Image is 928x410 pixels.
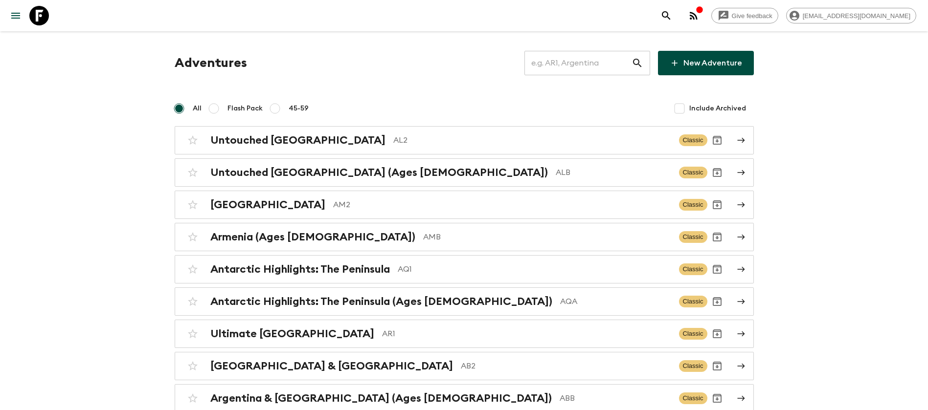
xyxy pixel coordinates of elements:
span: Classic [679,134,707,146]
button: search adventures [656,6,676,25]
span: 45-59 [289,104,309,113]
h2: Antarctic Highlights: The Peninsula [210,263,390,276]
p: AR1 [382,328,671,340]
span: Classic [679,167,707,178]
span: Classic [679,296,707,307]
a: Untouched [GEOGRAPHIC_DATA] (Ages [DEMOGRAPHIC_DATA])ALBClassicArchive [175,158,754,187]
button: menu [6,6,25,25]
p: AM2 [333,199,671,211]
p: AQ1 [398,263,671,275]
a: Give feedback [711,8,778,23]
span: Classic [679,392,707,404]
span: Classic [679,199,707,211]
input: e.g. AR1, Argentina [524,49,632,77]
h2: Antarctic Highlights: The Peninsula (Ages [DEMOGRAPHIC_DATA]) [210,295,552,308]
h2: [GEOGRAPHIC_DATA] & [GEOGRAPHIC_DATA] [210,360,453,372]
a: New Adventure [658,51,754,75]
a: Antarctic Highlights: The Peninsula (Ages [DEMOGRAPHIC_DATA])AQAClassicArchive [175,287,754,316]
button: Archive [707,163,727,182]
span: [EMAIL_ADDRESS][DOMAIN_NAME] [797,12,916,20]
span: All [193,104,202,113]
span: Classic [679,263,707,275]
h2: [GEOGRAPHIC_DATA] [210,198,325,211]
p: ALB [556,167,671,178]
p: ABB [560,392,671,404]
a: Untouched [GEOGRAPHIC_DATA]AL2ClassicArchive [175,126,754,154]
h2: Argentina & [GEOGRAPHIC_DATA] (Ages [DEMOGRAPHIC_DATA]) [210,392,552,405]
span: Flash Pack [227,104,263,113]
button: Archive [707,195,727,215]
h2: Armenia (Ages [DEMOGRAPHIC_DATA]) [210,231,415,243]
h2: Ultimate [GEOGRAPHIC_DATA] [210,327,374,340]
button: Archive [707,259,727,279]
h1: Adventures [175,53,247,73]
p: AQA [560,296,671,307]
button: Archive [707,388,727,408]
a: [GEOGRAPHIC_DATA] & [GEOGRAPHIC_DATA]AB2ClassicArchive [175,352,754,380]
a: [GEOGRAPHIC_DATA]AM2ClassicArchive [175,191,754,219]
h2: Untouched [GEOGRAPHIC_DATA] [210,134,385,147]
span: Include Archived [689,104,746,113]
p: AMB [423,231,671,243]
button: Archive [707,227,727,247]
a: Ultimate [GEOGRAPHIC_DATA]AR1ClassicArchive [175,320,754,348]
button: Archive [707,356,727,376]
button: Archive [707,292,727,311]
span: Classic [679,231,707,243]
span: Classic [679,360,707,372]
h2: Untouched [GEOGRAPHIC_DATA] (Ages [DEMOGRAPHIC_DATA]) [210,166,548,179]
p: AL2 [393,134,671,146]
button: Archive [707,324,727,344]
p: AB2 [461,360,671,372]
button: Archive [707,130,727,150]
a: Antarctic Highlights: The PeninsulaAQ1ClassicArchive [175,255,754,283]
div: [EMAIL_ADDRESS][DOMAIN_NAME] [786,8,916,23]
a: Armenia (Ages [DEMOGRAPHIC_DATA])AMBClassicArchive [175,223,754,251]
span: Give feedback [726,12,778,20]
span: Classic [679,328,707,340]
